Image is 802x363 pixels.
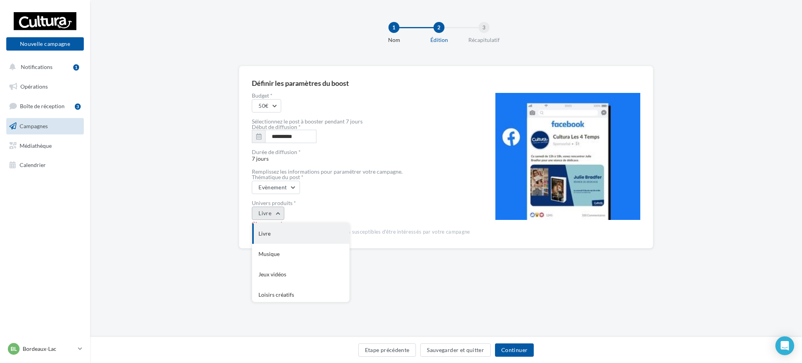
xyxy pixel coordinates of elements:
span: Médiathèque [20,142,52,149]
a: Médiathèque [5,138,85,154]
div: Loisirs créatifs [252,285,349,305]
div: Définir les paramètres du boost [252,80,349,87]
div: Champ requis [252,221,470,228]
button: Evènement [252,181,300,194]
button: Continuer [495,343,534,357]
p: Bordeaux-Lac [23,345,75,353]
button: Etape précédente [358,343,416,357]
a: Campagnes [5,118,85,134]
div: Récapitulatif [459,36,509,44]
label: Début de diffusion * [252,124,301,130]
a: Calendrier [5,157,85,173]
span: Opérations [20,83,48,90]
span: Calendrier [20,162,46,168]
div: Durée de diffusion * [252,149,470,155]
button: Sauvegarder et quitter [420,343,491,357]
div: 3 [479,22,490,33]
div: Cet univers définira le panel d'internautes susceptibles d'être intéressés par votre campagne [252,229,470,236]
button: Notifications 1 [5,59,82,75]
div: Musique [252,244,349,264]
div: Open Intercom Messenger [775,336,794,355]
div: Sélectionnez le post à booster pendant 7 jours [252,119,470,124]
div: 3 [75,103,81,110]
button: Livre [252,207,284,220]
label: Budget * [252,93,470,98]
div: Jeux vidéos [252,264,349,285]
div: Thématique du post * [252,174,470,180]
div: 2 [434,22,444,33]
div: Édition [414,36,464,44]
span: Boîte de réception [20,103,65,109]
div: Univers produits * [252,200,470,206]
span: Campagnes [20,123,48,129]
div: Nom [369,36,419,44]
span: BL [11,345,17,353]
span: 7 jours [252,149,470,162]
div: Remplissez les informations pour paramétrer votre campagne. [252,169,470,174]
a: Boîte de réception3 [5,98,85,114]
button: Nouvelle campagne [6,37,84,51]
div: Livre [252,223,349,244]
div: 1 [73,64,79,71]
span: Notifications [21,64,52,70]
img: operation-preview [495,93,640,220]
a: Opérations [5,78,85,95]
div: 1 [388,22,399,33]
a: BL Bordeaux-Lac [6,341,84,356]
button: 50€ [252,99,281,113]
